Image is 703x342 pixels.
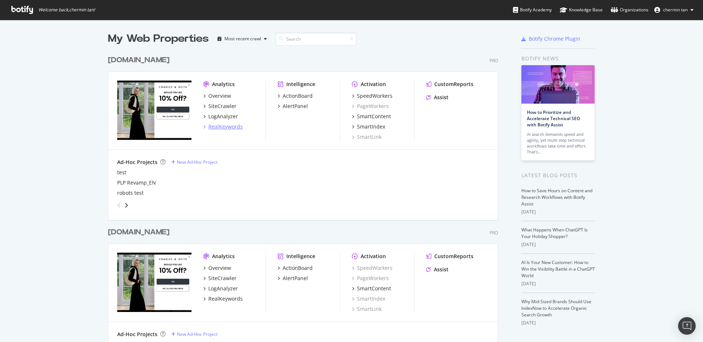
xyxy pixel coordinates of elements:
a: How to Save Hours on Content and Research Workflows with Botify Assist [521,187,592,207]
div: Overview [208,264,231,272]
div: AI search demands speed and agility, yet multi-step technical workflows take time and effort. Tha... [527,131,589,155]
div: Botify Chrome Plugin [529,35,580,42]
div: SiteCrawler [208,103,237,110]
div: Intelligence [286,81,315,88]
a: CustomReports [426,253,473,260]
a: [DOMAIN_NAME] [108,227,172,238]
a: [DOMAIN_NAME] [108,55,172,66]
div: angle-left [114,200,124,211]
div: Assist [434,266,449,273]
div: Organizations [611,6,648,14]
div: [DATE] [521,280,595,287]
div: Intelligence [286,253,315,260]
button: Most recent crawl [215,33,270,45]
div: Analytics [212,81,235,88]
div: SmartIndex [357,123,385,130]
div: Botify Academy [513,6,552,14]
span: Welcome back, chermin tan ! [38,7,95,13]
img: How to Prioritize and Accelerate Technical SEO with Botify Assist [521,65,595,104]
a: SiteCrawler [203,275,237,282]
a: SmartContent [352,285,391,292]
div: Knowledge Base [560,6,603,14]
div: Latest Blog Posts [521,171,595,179]
a: Overview [203,92,231,100]
a: PageWorkers [352,103,389,110]
div: CustomReports [434,253,473,260]
div: Pro [490,230,498,236]
div: New Ad-Hoc Project [177,159,217,165]
div: ActionBoard [283,92,313,100]
div: RealKeywords [208,295,243,302]
div: SpeedWorkers [357,92,393,100]
div: [DOMAIN_NAME] [108,55,170,66]
a: AlertPanel [278,275,308,282]
a: AI Is Your New Customer: How to Win the Visibility Battle in a ChatGPT World [521,259,595,279]
img: charleskeith.co.uk [117,253,191,312]
a: CustomReports [426,81,473,88]
a: AlertPanel [278,103,308,110]
div: New Ad-Hoc Project [177,331,217,337]
input: Search [276,33,356,45]
a: test [117,169,126,176]
div: RealKeywords [208,123,243,130]
img: www.charleskeith.com [117,81,191,140]
a: SmartIndex [352,123,385,130]
a: SmartLink [352,305,382,313]
a: SmartLink [352,133,382,141]
span: chermin tan [663,7,688,13]
a: SpeedWorkers [352,92,393,100]
div: Activation [361,253,386,260]
div: CustomReports [434,81,473,88]
div: [DATE] [521,209,595,215]
a: Botify Chrome Plugin [521,35,580,42]
a: Overview [203,264,231,272]
div: angle-right [124,202,129,209]
a: New Ad-Hoc Project [171,159,217,165]
div: LogAnalyzer [208,285,238,292]
div: My Web Properties [108,31,209,46]
div: SmartContent [357,285,391,292]
div: Ad-Hoc Projects [117,331,157,338]
div: Botify news [521,55,595,63]
a: How to Prioritize and Accelerate Technical SEO with Botify Assist [527,109,580,128]
div: Most recent crawl [224,37,261,41]
a: ActionBoard [278,264,313,272]
a: SmartContent [352,113,391,120]
div: ActionBoard [283,264,313,272]
div: Analytics [212,253,235,260]
div: Overview [208,92,231,100]
div: Ad-Hoc Projects [117,159,157,166]
a: PageWorkers [352,275,389,282]
a: robots test [117,189,144,197]
a: LogAnalyzer [203,285,238,292]
a: RealKeywords [203,295,243,302]
div: [DATE] [521,320,595,326]
a: SiteCrawler [203,103,237,110]
a: Assist [426,266,449,273]
a: What Happens When ChatGPT Is Your Holiday Shopper? [521,227,588,239]
a: PLP Revamp_EN [117,179,156,186]
a: SmartIndex [352,295,385,302]
a: New Ad-Hoc Project [171,331,217,337]
div: SiteCrawler [208,275,237,282]
div: AlertPanel [283,103,308,110]
div: [DATE] [521,241,595,248]
div: Activation [361,81,386,88]
div: [DOMAIN_NAME] [108,227,170,238]
div: Pro [490,57,498,64]
div: Open Intercom Messenger [678,317,696,335]
a: ActionBoard [278,92,313,100]
button: chermin tan [648,4,699,16]
div: Assist [434,94,449,101]
a: Why Mid-Sized Brands Should Use IndexNow to Accelerate Organic Search Growth [521,298,591,318]
a: SpeedWorkers [352,264,393,272]
div: LogAnalyzer [208,113,238,120]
